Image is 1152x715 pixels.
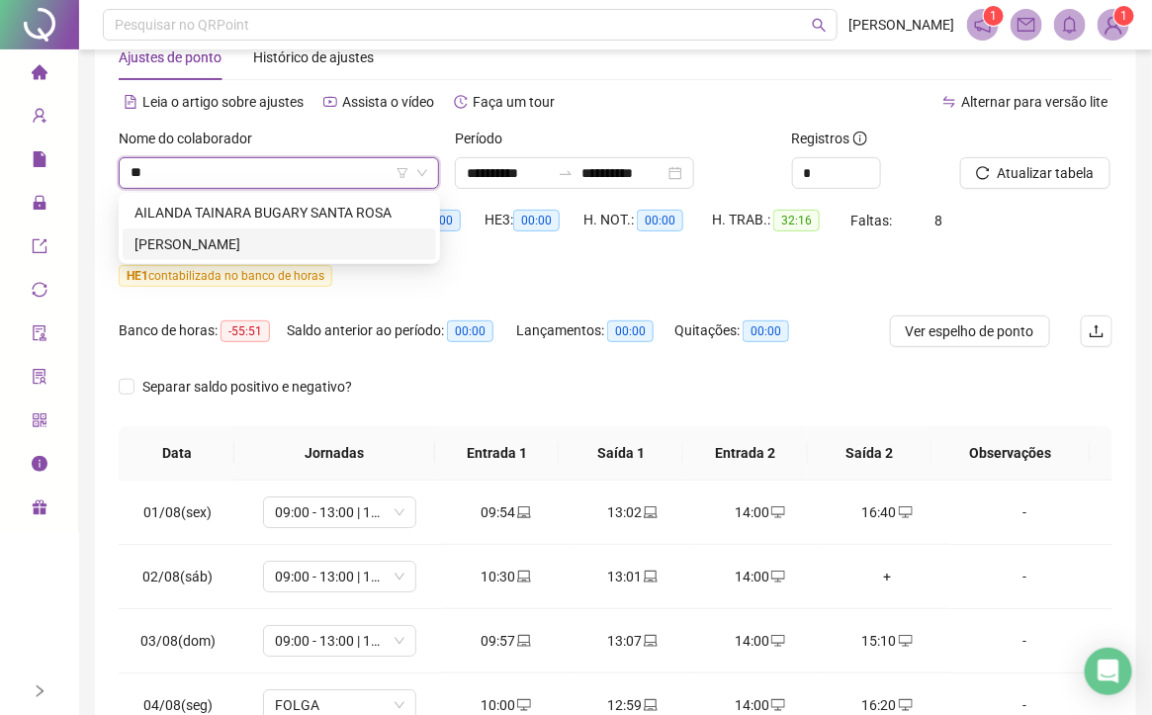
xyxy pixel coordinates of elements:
[416,167,428,179] span: down
[134,202,424,223] div: AILANDA TAINARA BUGARY SANTA ROSA
[559,426,683,481] th: Saída 1
[840,566,935,587] div: +
[1099,10,1128,40] img: 90439
[942,95,956,109] span: swap
[931,426,1090,481] th: Observações
[397,167,408,179] span: filter
[32,55,47,95] span: home
[142,569,213,584] span: 02/08(sáb)
[1120,9,1127,23] span: 1
[447,320,493,342] span: 00:00
[275,626,404,656] span: 09:00 - 13:00 | 14:00 - 17:20
[585,501,681,523] div: 13:02
[792,128,867,149] span: Registros
[134,376,360,398] span: Separar saldo positivo e negativo?
[712,209,850,231] div: H. TRAB.:
[142,94,304,110] span: Leia o artigo sobre ajustes
[976,166,990,180] span: reload
[127,269,148,283] span: HE 1
[743,320,789,342] span: 00:00
[984,6,1004,26] sup: 1
[515,505,531,519] span: laptop
[897,698,913,712] span: desktop
[853,132,867,145] span: info-circle
[253,49,374,65] span: Histórico de ajustes
[32,403,47,443] span: qrcode
[966,566,1083,587] div: -
[966,501,1083,523] div: -
[769,634,785,648] span: desktop
[221,320,270,342] span: -55:51
[455,128,515,149] label: Período
[769,570,785,583] span: desktop
[558,165,574,181] span: to
[849,14,955,36] span: [PERSON_NAME]
[515,634,531,648] span: laptop
[769,698,785,712] span: desktop
[119,49,222,65] span: Ajustes de ponto
[998,162,1095,184] span: Atualizar tabela
[769,505,785,519] span: desktop
[119,265,332,287] span: contabilizada no banco de horas
[897,505,913,519] span: desktop
[323,95,337,109] span: youtube
[143,504,212,520] span: 01/08(sex)
[674,319,813,342] div: Quitações:
[32,316,47,356] span: audit
[850,213,895,228] span: Faltas:
[485,209,583,231] div: HE 3:
[642,698,658,712] span: laptop
[140,633,216,649] span: 03/08(dom)
[275,497,404,527] span: 09:00 - 13:00 | 14:00 - 17:20
[961,94,1108,110] span: Alternar para versão lite
[840,630,935,652] div: 15:10
[454,95,468,109] span: history
[32,273,47,313] span: sync
[712,630,808,652] div: 14:00
[583,209,712,231] div: H. NOT.:
[683,426,808,481] th: Entrada 2
[934,213,942,228] span: 8
[947,442,1074,464] span: Observações
[287,319,516,342] div: Saldo anterior ao período:
[458,630,554,652] div: 09:57
[275,562,404,591] span: 09:00 - 13:00 | 14:00 - 17:20
[1061,16,1079,34] span: bell
[897,634,913,648] span: desktop
[32,447,47,487] span: info-circle
[515,570,531,583] span: laptop
[990,9,997,23] span: 1
[1085,648,1132,695] div: Open Intercom Messenger
[516,319,674,342] div: Lançamentos:
[1089,323,1105,339] span: upload
[637,210,683,231] span: 00:00
[32,229,47,269] span: export
[32,99,47,138] span: user-add
[234,426,435,481] th: Jornadas
[515,698,531,712] span: desktop
[1018,16,1035,34] span: mail
[808,426,932,481] th: Saída 2
[607,320,654,342] span: 00:00
[32,186,47,225] span: lock
[1114,6,1134,26] sup: Atualize o seu contato no menu Meus Dados
[33,684,46,698] span: right
[143,697,213,713] span: 04/08(seg)
[642,505,658,519] span: laptop
[840,501,935,523] div: 16:40
[119,426,234,481] th: Data
[974,16,992,34] span: notification
[585,630,681,652] div: 13:07
[642,634,658,648] span: laptop
[32,142,47,182] span: file
[123,197,436,228] div: AILANDA TAINARA BUGARY SANTA ROSA
[119,319,287,342] div: Banco de horas:
[342,94,434,110] span: Assista o vídeo
[966,630,1083,652] div: -
[513,210,560,231] span: 00:00
[473,94,555,110] span: Faça um tour
[134,233,424,255] div: [PERSON_NAME]
[712,566,808,587] div: 14:00
[124,95,137,109] span: file-text
[812,18,827,33] span: search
